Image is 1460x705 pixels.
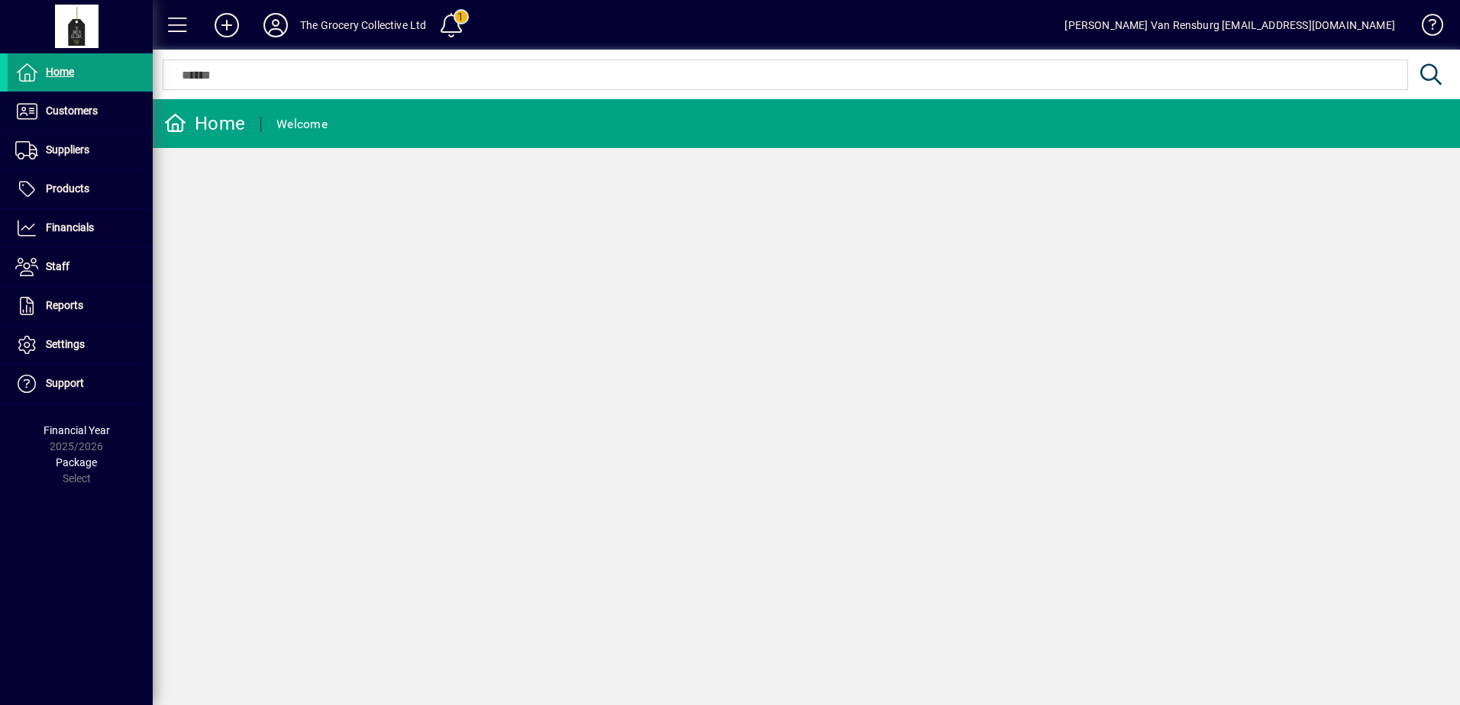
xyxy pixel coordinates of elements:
[56,456,97,468] span: Package
[202,11,251,39] button: Add
[8,209,153,247] a: Financials
[300,13,427,37] div: The Grocery Collective Ltd
[8,170,153,208] a: Products
[164,111,245,136] div: Home
[276,112,328,137] div: Welcome
[1410,3,1441,53] a: Knowledge Base
[8,131,153,169] a: Suppliers
[8,92,153,130] a: Customers
[8,326,153,364] a: Settings
[46,182,89,195] span: Products
[46,260,69,272] span: Staff
[8,248,153,286] a: Staff
[46,377,84,389] span: Support
[251,11,300,39] button: Profile
[46,105,98,117] span: Customers
[46,143,89,156] span: Suppliers
[8,287,153,325] a: Reports
[46,299,83,311] span: Reports
[46,338,85,350] span: Settings
[44,424,110,436] span: Financial Year
[46,66,74,78] span: Home
[8,365,153,403] a: Support
[1064,13,1395,37] div: [PERSON_NAME] Van Rensburg [EMAIL_ADDRESS][DOMAIN_NAME]
[46,221,94,233] span: Financials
